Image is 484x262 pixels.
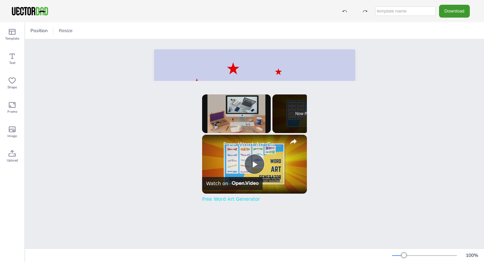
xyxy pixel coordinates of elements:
[29,27,49,34] span: Position
[206,139,220,152] a: channel logo
[295,112,318,116] span: Now Playing
[229,181,258,186] img: Video channel logo
[7,133,17,139] span: Image
[464,252,480,259] div: 100 %
[56,25,75,36] button: Resize
[7,85,17,90] span: Shape
[202,177,263,190] a: Watch on Open.Video
[439,5,470,17] button: Download
[202,94,271,133] div: Video Player
[7,109,17,114] span: Frame
[206,181,228,186] div: Watch on
[202,196,260,202] a: Free Word Art Generator
[287,135,299,147] button: share
[202,135,307,194] img: video of: Free Word Art Generator
[7,158,18,163] span: Upload
[202,135,307,194] div: Video Player
[11,6,49,16] img: VectorDad-1.png
[244,154,265,174] button: Play Video
[375,6,436,16] input: template name
[5,36,19,41] span: Template
[223,141,284,148] a: Free Word Art Generator
[9,60,16,66] span: Text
